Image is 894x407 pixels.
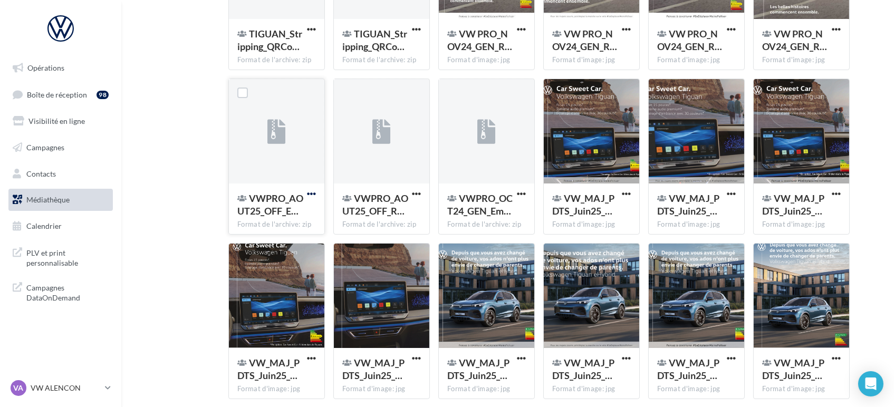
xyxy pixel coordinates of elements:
div: Format de l'archive: zip [447,220,526,229]
span: VW_MAJ_PDTS_Juin25_Tiguan_eHybrid_RS-GMB [552,357,614,381]
span: Campagnes [26,143,64,152]
a: Calendrier [6,215,115,237]
div: Format de l'archive: zip [237,55,316,65]
span: TIGUAN_Stripping_QRCode_blanc [237,28,302,52]
span: VW PRO_NOV24_GEN_RS_Tiguan_CARRE [447,28,512,52]
a: Opérations [6,57,115,79]
span: Boîte de réception [27,90,87,99]
div: Format de l'archive: zip [342,55,421,65]
span: VWPRO_AOUT25_OFF_Email_Tiguan [237,192,303,217]
span: Visibilité en ligne [28,117,85,125]
span: Opérations [27,63,64,72]
div: Format d'image: jpg [657,384,736,394]
a: VA VW ALENCON [8,378,113,398]
div: Format d'image: jpg [552,384,631,394]
span: VW_MAJ_PDTS_Juin25_Tiguan_Ecran_RS_CARRE [552,192,614,217]
span: VW PRO_NOV24_GEN_RS_Tiguan_STORY [762,28,827,52]
a: Visibilité en ligne [6,110,115,132]
div: Format de l'archive: zip [342,220,421,229]
div: Format d'image: jpg [762,384,841,394]
div: Format d'image: jpg [657,55,736,65]
span: VW PRO_NOV24_GEN_RS_Tiguan_GMB [552,28,617,52]
span: VW_MAJ_PDTS_Juin25_Tiguan_eHybrid_RS-GMB_720x720px [657,357,719,381]
span: VWPRO_OCT24_GEN_Email_Tiguan [447,192,513,217]
span: VW_MAJ_PDTS_Juin25_Tiguan_Ecran_RS_GMB [657,192,719,217]
a: Contacts [6,163,115,185]
span: VW_MAJ_PDTS_Juin25_Tiguan_eHybrid_RS-INSTA [762,357,824,381]
div: 98 [97,91,109,99]
span: VW_MAJ_PDTS_Juin25_Tiguan_eHybrid_RS-CARRE [447,357,510,381]
a: Campagnes [6,137,115,159]
span: VW_MAJ_PDTS_Juin25_Tiguan_Ecran_RS_STORY [342,357,405,381]
span: VWPRO_AOUT25_OFF_RS_Tiguan [342,192,408,217]
span: VW_MAJ_PDTS_Juin25_Tiguan_Ecran_RS_INSTA [237,357,300,381]
span: Calendrier [26,221,62,230]
div: Format de l'archive: zip [237,220,316,229]
span: Contacts [26,169,56,178]
a: PLV et print personnalisable [6,241,115,273]
div: Format d'image: jpg [342,384,421,394]
span: VW_MAJ_PDTS_Juin25_Tiguan_Ecran_RS_GMB_720x720px [762,192,824,217]
span: Médiathèque [26,195,70,204]
a: Boîte de réception98 [6,83,115,106]
div: Format d'image: jpg [447,384,526,394]
div: Format d'image: jpg [447,55,526,65]
span: VW PRO_NOV24_GEN_RS_Tiguan_GMB_720x720p [657,28,722,52]
span: VA [14,383,24,393]
span: PLV et print personnalisable [26,246,109,268]
div: Format d'image: jpg [762,220,841,229]
a: Campagnes DataOnDemand [6,276,115,307]
div: Format d'image: jpg [237,384,316,394]
span: Campagnes DataOnDemand [26,280,109,303]
a: Médiathèque [6,189,115,211]
div: Format d'image: jpg [657,220,736,229]
div: Format d'image: jpg [552,55,631,65]
p: VW ALENCON [31,383,101,393]
div: Open Intercom Messenger [858,371,883,396]
div: Format d'image: jpg [552,220,631,229]
div: Format d'image: jpg [762,55,841,65]
span: TIGUAN_Stripping_QRCode_noir [342,28,407,52]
